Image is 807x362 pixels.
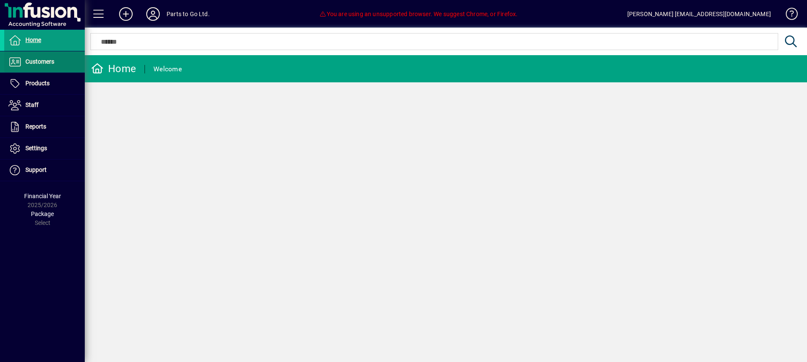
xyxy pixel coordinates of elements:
[779,2,796,29] a: Knowledge Base
[25,101,39,108] span: Staff
[627,7,771,21] div: [PERSON_NAME] [EMAIL_ADDRESS][DOMAIN_NAME]
[4,160,85,181] a: Support
[25,145,47,152] span: Settings
[4,73,85,94] a: Products
[24,193,61,199] span: Financial Year
[91,62,136,76] div: Home
[319,11,518,17] span: You are using an unsupported browser. We suggest Chrome, or Firefox.
[4,95,85,116] a: Staff
[25,123,46,130] span: Reports
[25,36,41,43] span: Home
[25,166,47,173] span: Support
[153,62,182,76] div: Welcome
[25,58,54,65] span: Customers
[31,210,54,217] span: Package
[4,51,85,73] a: Customers
[4,138,85,159] a: Settings
[112,6,139,22] button: Add
[139,6,167,22] button: Profile
[167,7,210,21] div: Parts to Go Ltd.
[25,80,50,87] span: Products
[4,116,85,138] a: Reports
